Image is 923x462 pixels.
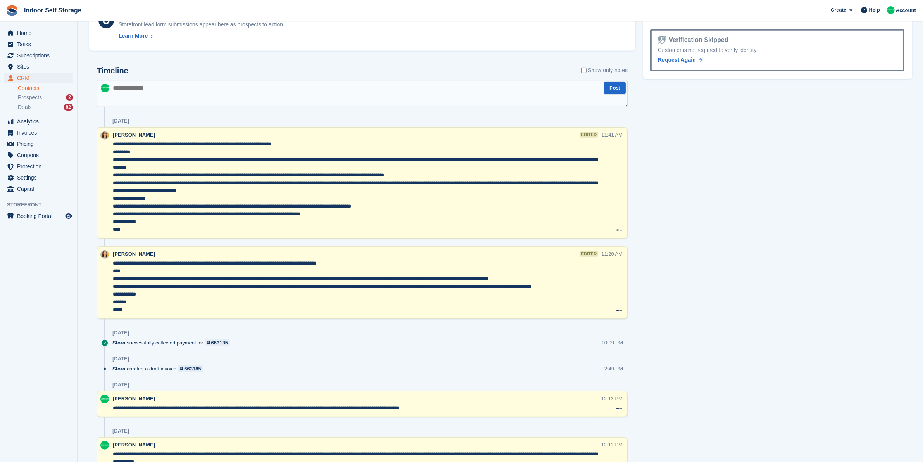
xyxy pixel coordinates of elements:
span: Analytics [17,116,64,127]
span: Capital [17,183,64,194]
span: Request Again [658,57,696,63]
div: 11:41 AM [601,131,623,138]
a: menu [4,50,73,61]
a: Contacts [18,85,73,92]
a: Learn More [119,32,285,40]
div: 12:11 PM [601,441,623,448]
div: created a draft invoice [112,365,207,372]
div: 663185 [184,365,201,372]
img: Helen Nicholls [100,441,109,450]
span: Storefront [7,201,77,209]
span: Subscriptions [17,50,64,61]
button: Post [604,82,626,95]
a: menu [4,127,73,138]
span: [PERSON_NAME] [113,132,155,138]
div: 11:20 AM [601,250,623,258]
a: menu [4,183,73,194]
div: edited [580,132,598,138]
span: Coupons [17,150,64,161]
a: 663185 [178,365,203,372]
img: Helen Nicholls [101,84,109,92]
a: menu [4,39,73,50]
a: menu [4,172,73,183]
span: [PERSON_NAME] [113,442,155,448]
a: menu [4,28,73,38]
div: 12:12 PM [601,395,623,402]
a: menu [4,161,73,172]
a: 663185 [205,339,230,346]
h2: Timeline [97,66,128,75]
div: 663185 [211,339,228,346]
div: [DATE] [112,382,129,388]
span: Deals [18,104,32,111]
div: edited [580,251,598,257]
a: Deals 82 [18,103,73,111]
div: successfully collected payment for [112,339,234,346]
span: Booking Portal [17,211,64,221]
a: Indoor Self Storage [21,4,85,17]
img: Identity Verification Ready [658,36,666,44]
div: Storefront lead form submissions appear here as prospects to action. [119,21,285,29]
span: Invoices [17,127,64,138]
span: Account [896,7,916,14]
a: menu [4,138,73,149]
a: Request Again [658,56,703,64]
div: Customer is not required to verify identity. [658,46,897,54]
img: Emma Higgins [100,250,109,259]
div: 2:49 PM [604,365,623,372]
span: Settings [17,172,64,183]
div: [DATE] [112,428,129,434]
a: menu [4,116,73,127]
a: menu [4,211,73,221]
div: Learn More [119,32,148,40]
img: Emma Higgins [100,131,109,140]
span: [PERSON_NAME] [113,251,155,257]
img: Helen Nicholls [887,6,895,14]
span: Tasks [17,39,64,50]
div: 82 [64,104,73,111]
span: Protection [17,161,64,172]
span: Stora [112,365,125,372]
div: 2 [66,94,73,101]
span: Home [17,28,64,38]
div: [DATE] [112,356,129,362]
label: Show only notes [581,66,628,74]
div: 10:09 PM [602,339,623,346]
div: [DATE] [112,330,129,336]
a: menu [4,73,73,83]
span: Sites [17,61,64,72]
span: Stora [112,339,125,346]
span: Pricing [17,138,64,149]
a: menu [4,150,73,161]
div: Verification Skipped [666,35,728,45]
a: Prospects 2 [18,93,73,102]
img: Helen Nicholls [100,395,109,403]
span: Help [869,6,880,14]
a: menu [4,61,73,72]
span: Create [831,6,846,14]
img: stora-icon-8386f47178a22dfd0bd8f6a31ec36ba5ce8667c1dd55bd0f319d3a0aa187defe.svg [6,5,18,16]
div: [DATE] [112,118,129,124]
input: Show only notes [581,66,587,74]
span: CRM [17,73,64,83]
span: Prospects [18,94,42,101]
a: Preview store [64,211,73,221]
span: [PERSON_NAME] [113,396,155,401]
